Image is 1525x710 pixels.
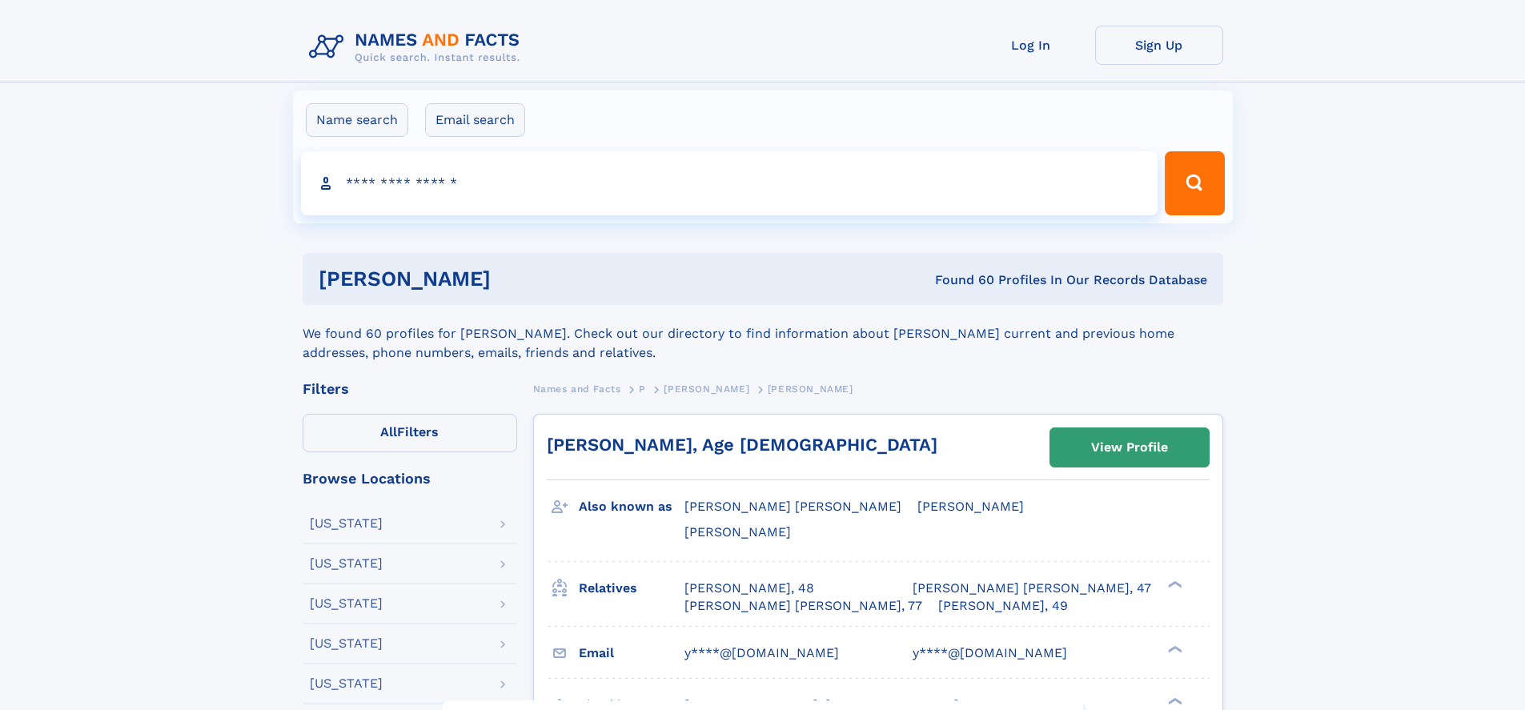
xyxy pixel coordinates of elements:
[303,26,533,69] img: Logo Names and Facts
[310,557,383,570] div: [US_STATE]
[533,379,621,399] a: Names and Facts
[1164,579,1183,589] div: ❯
[579,640,684,667] h3: Email
[1095,26,1223,65] a: Sign Up
[306,103,408,137] label: Name search
[303,414,517,452] label: Filters
[712,271,1207,289] div: Found 60 Profiles In Our Records Database
[310,597,383,610] div: [US_STATE]
[1091,429,1168,466] div: View Profile
[1050,428,1209,467] a: View Profile
[684,499,901,514] span: [PERSON_NAME] [PERSON_NAME]
[639,383,646,395] span: P
[664,383,749,395] span: [PERSON_NAME]
[917,499,1024,514] span: [PERSON_NAME]
[967,26,1095,65] a: Log In
[310,637,383,650] div: [US_STATE]
[1164,696,1183,706] div: ❯
[664,379,749,399] a: [PERSON_NAME]
[579,493,684,520] h3: Also known as
[303,305,1223,363] div: We found 60 profiles for [PERSON_NAME]. Check out our directory to find information about [PERSON...
[1164,644,1183,654] div: ❯
[310,517,383,530] div: [US_STATE]
[684,597,922,615] a: [PERSON_NAME] [PERSON_NAME], 77
[913,580,1151,597] a: [PERSON_NAME] [PERSON_NAME], 47
[547,435,937,455] a: [PERSON_NAME], Age [DEMOGRAPHIC_DATA]
[1165,151,1224,215] button: Search Button
[380,424,397,439] span: All
[301,151,1158,215] input: search input
[303,471,517,486] div: Browse Locations
[425,103,525,137] label: Email search
[684,580,814,597] a: [PERSON_NAME], 48
[303,382,517,396] div: Filters
[938,597,1068,615] a: [PERSON_NAME], 49
[579,575,684,602] h3: Relatives
[310,677,383,690] div: [US_STATE]
[639,379,646,399] a: P
[684,524,791,540] span: [PERSON_NAME]
[768,383,853,395] span: [PERSON_NAME]
[319,269,713,289] h1: [PERSON_NAME]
